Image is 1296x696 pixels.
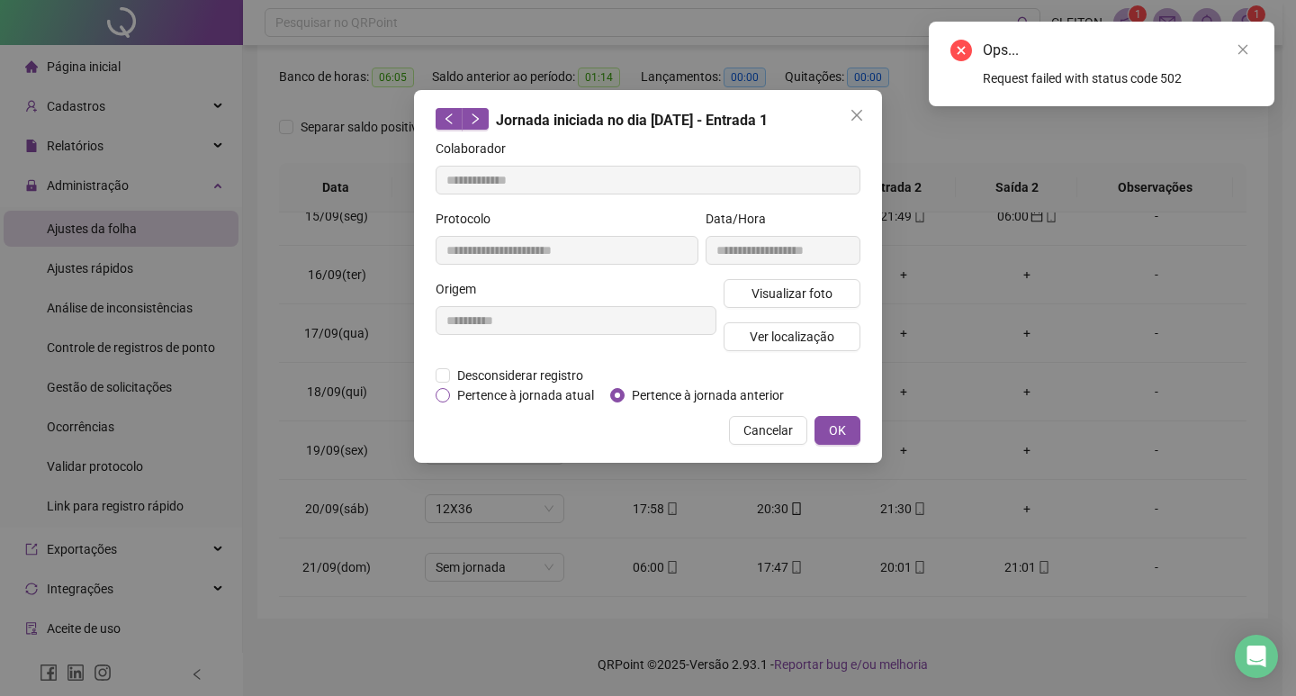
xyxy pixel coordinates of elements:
[743,420,793,440] span: Cancelar
[625,385,791,405] span: Pertence à jornada anterior
[436,209,502,229] label: Protocolo
[436,279,488,299] label: Origem
[983,68,1253,88] div: Request failed with status code 502
[450,385,601,405] span: Pertence à jornada atual
[829,420,846,440] span: OK
[706,209,778,229] label: Data/Hora
[724,279,860,308] button: Visualizar foto
[462,108,489,130] button: right
[469,113,481,125] span: right
[729,416,807,445] button: Cancelar
[842,101,871,130] button: Close
[436,139,517,158] label: Colaborador
[950,40,972,61] span: close-circle
[983,40,1253,61] div: Ops...
[443,113,455,125] span: left
[751,284,832,303] span: Visualizar foto
[450,366,590,385] span: Desconsiderar registro
[1237,43,1249,56] span: close
[1233,40,1253,59] a: Close
[436,108,463,130] button: left
[750,327,834,347] span: Ver localização
[850,108,864,122] span: close
[1235,635,1278,678] div: Open Intercom Messenger
[436,108,860,131] div: Jornada iniciada no dia [DATE] - Entrada 1
[814,416,860,445] button: OK
[724,322,860,351] button: Ver localização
